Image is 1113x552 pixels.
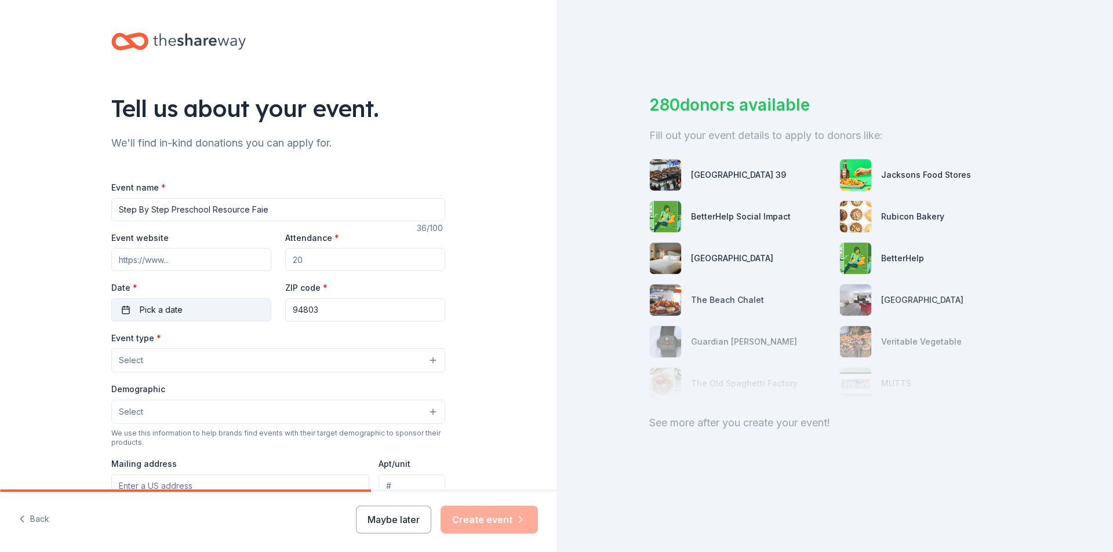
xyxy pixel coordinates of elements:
label: Apt/unit [379,458,410,470]
input: 12345 (U.S. only) [285,298,445,321]
label: Event website [111,232,169,244]
button: Select [111,400,445,424]
label: Event type [111,332,161,344]
div: Fill out your event details to apply to donors like: [649,126,1020,145]
div: Rubicon Bakery [881,210,944,224]
span: Pick a date [140,303,183,317]
input: 20 [285,248,445,271]
label: Mailing address [111,458,177,470]
input: # [379,474,445,498]
input: https://www... [111,248,271,271]
button: Pick a date [111,298,271,321]
div: 36 /100 [417,221,445,235]
div: Jacksons Food Stores [881,168,971,182]
label: Date [111,282,271,294]
div: [GEOGRAPHIC_DATA] 39 [691,168,786,182]
img: photo for BetterHelp [840,243,871,274]
img: photo for Rubicon Bakery [840,201,871,232]
button: Back [19,507,49,532]
div: BetterHelp Social Impact [691,210,791,224]
input: Spring Fundraiser [111,198,445,221]
label: Demographic [111,383,165,395]
div: We'll find in-kind donations you can apply for. [111,134,445,152]
div: Tell us about your event. [111,92,445,125]
img: photo for Boomtown Casino Resort [650,243,681,274]
label: Event name [111,182,166,193]
button: Maybe later [356,506,431,533]
div: 280 donors available [649,93,1020,117]
div: See more after you create your event! [649,414,1020,432]
div: BetterHelp [881,251,924,265]
label: ZIP code [285,282,328,294]
label: Attendance [285,232,339,244]
div: We use this information to help brands find events with their target demographic to sponsor their... [111,429,445,447]
span: Select [119,405,143,419]
img: photo for BetterHelp Social Impact [650,201,681,232]
img: photo for Jacksons Food Stores [840,159,871,191]
button: Select [111,348,445,372]
img: photo for San Francisco Pier 39 [650,159,681,191]
span: Select [119,353,143,367]
div: [GEOGRAPHIC_DATA] [691,251,773,265]
input: Enter a US address [111,474,369,498]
